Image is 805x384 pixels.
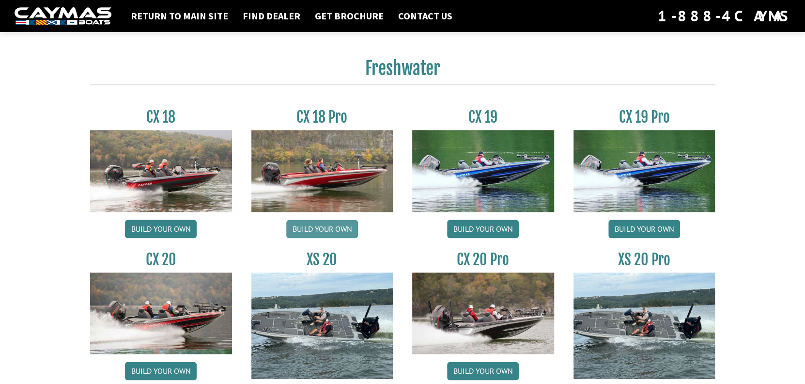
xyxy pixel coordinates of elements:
a: Build your own [447,220,519,238]
a: Build your own [125,362,197,380]
a: Build your own [125,220,197,238]
img: CX-18SS_thumbnail.jpg [251,130,393,211]
a: Build your own [447,362,519,380]
a: Contact Us [393,10,457,22]
h2: Freshwater [90,58,715,85]
h3: CX 20 [90,251,232,269]
div: 1-888-4CAYMAS [658,5,790,27]
img: XS_20_resized.jpg [573,272,715,379]
h3: CX 18 [90,108,232,126]
img: XS_20_resized.jpg [251,272,393,379]
h3: XS 20 Pro [573,251,715,269]
h3: CX 19 Pro [573,108,715,126]
h3: XS 20 [251,251,393,269]
a: Find Dealer [238,10,305,22]
a: Get Brochure [310,10,388,22]
img: CX19_thumbnail.jpg [573,130,715,211]
a: Return to main site [126,10,233,22]
h3: CX 18 Pro [251,108,393,126]
img: CX-18S_thumbnail.jpg [90,130,232,211]
h3: CX 19 [412,108,554,126]
img: CX-20Pro_thumbnail.jpg [412,272,554,354]
img: white-logo-c9c8dbefe5ff5ceceb0f0178aa75bf4bb51f6bca0971e226c86eb53dfe498488.png [15,7,111,25]
a: Build your own [608,220,680,238]
img: CX-20_thumbnail.jpg [90,272,232,354]
h3: CX 20 Pro [412,251,554,269]
a: Build your own [286,220,358,238]
img: CX19_thumbnail.jpg [412,130,554,211]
